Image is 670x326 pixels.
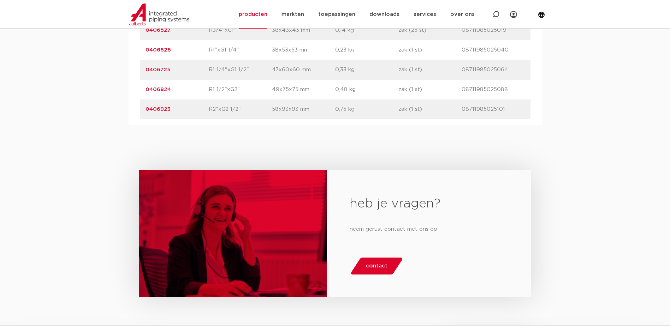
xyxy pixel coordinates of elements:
p: zak (1 st) [398,85,462,94]
p: R3/4"xG1" [209,26,272,35]
a: 0406923 [146,107,171,112]
span: contact [366,260,387,272]
p: R2"xG2 1/2" [209,105,272,114]
p: 49x75x75 mm [272,85,335,94]
p: 0,48 kg [335,85,398,94]
p: neem gerust contact met ons op [350,224,508,235]
p: R1 1/4"xG1 1/2" [209,66,272,74]
p: 08711985025088 [462,85,525,94]
p: 08711985025019 [462,26,525,35]
p: 08711985025064 [462,66,525,74]
p: 0,75 kg [335,105,398,114]
p: 47x60x60 mm [272,66,335,74]
a: contact [350,258,404,274]
a: 0406626 [146,47,171,53]
p: 08711985025040 [462,46,525,54]
p: R1"xG1 1/4" [209,46,272,54]
p: R1 1/2"xG2" [209,85,272,94]
p: zak (25 st) [398,26,462,35]
p: zak (1 st) [398,105,462,114]
p: 38x53x53 mm [272,46,335,54]
p: 0,23 kg [335,46,398,54]
p: zak (1 st) [398,46,462,54]
a: 0406725 [146,67,171,72]
p: 58x93x93 mm [272,105,335,114]
p: 0,14 kg [335,26,398,35]
h2: heb je vragen? [350,195,508,212]
p: zak (1 st) [398,66,462,74]
a: 0406824 [146,87,171,92]
p: 0,33 kg [335,66,398,74]
a: 0406527 [146,28,171,33]
p: 08711985025101 [462,105,525,114]
p: 38x43x43 mm [272,26,335,35]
